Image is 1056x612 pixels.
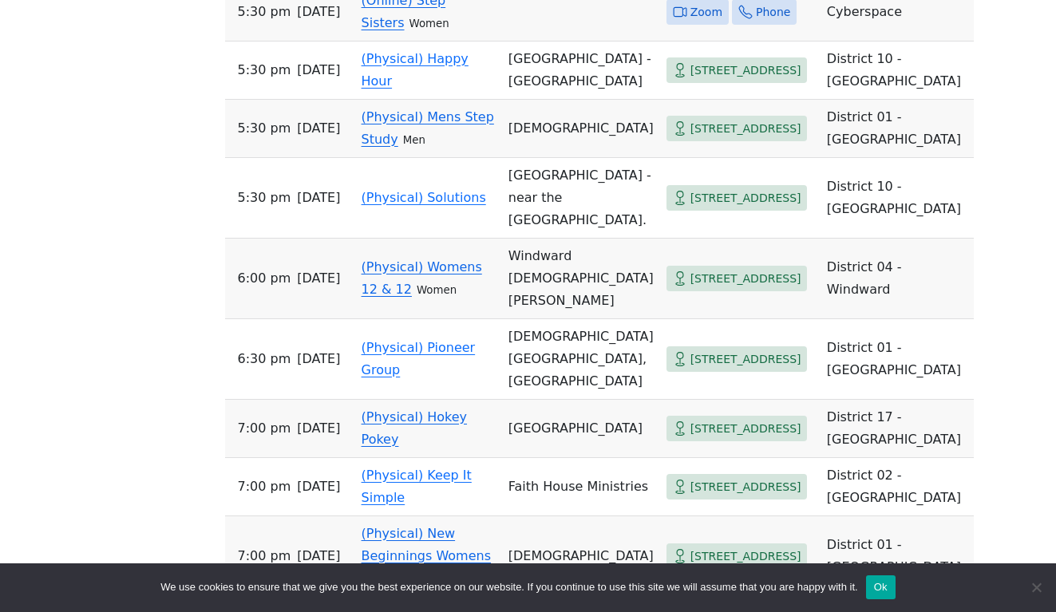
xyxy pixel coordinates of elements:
small: Men [403,134,425,146]
td: District 01 - [GEOGRAPHIC_DATA] [821,319,974,400]
span: Zoom [690,2,722,22]
span: [DATE] [297,117,340,140]
td: District 17 - [GEOGRAPHIC_DATA] [821,400,974,458]
td: District 10 - [GEOGRAPHIC_DATA] [821,41,974,100]
a: (Physical) Solutions [362,190,486,205]
a: (Physical) New Beginnings Womens Meeting [362,526,491,586]
span: 7:00 PM [238,476,291,498]
span: [DATE] [297,545,340,567]
span: Phone [756,2,790,22]
td: [DEMOGRAPHIC_DATA][GEOGRAPHIC_DATA], [GEOGRAPHIC_DATA] [502,319,660,400]
td: District 04 - Windward [821,239,974,319]
td: Faith House Ministries [502,458,660,516]
span: [STREET_ADDRESS] [690,269,801,289]
td: [GEOGRAPHIC_DATA] - near the [GEOGRAPHIC_DATA]. [502,158,660,239]
span: We use cookies to ensure that we give you the best experience on our website. If you continue to ... [160,579,857,595]
td: [DEMOGRAPHIC_DATA] [502,100,660,158]
span: [DATE] [297,1,340,23]
td: [GEOGRAPHIC_DATA] [502,400,660,458]
span: [STREET_ADDRESS] [690,188,801,208]
span: [STREET_ADDRESS] [690,119,801,139]
a: (Physical) Womens 12 & 12 [362,259,482,297]
span: [DATE] [297,267,340,290]
td: District 01 - [GEOGRAPHIC_DATA] [821,516,974,597]
a: (Physical) Pioneer Group [362,340,476,377]
span: 6:30 PM [238,348,291,370]
td: Windward [DEMOGRAPHIC_DATA][PERSON_NAME] [502,239,660,319]
span: 7:00 PM [238,417,291,440]
td: [GEOGRAPHIC_DATA] - [GEOGRAPHIC_DATA] [502,41,660,100]
span: [STREET_ADDRESS] [690,419,801,439]
td: District 10 - [GEOGRAPHIC_DATA] [821,158,974,239]
span: 6:00 PM [238,267,291,290]
span: 5:30 PM [238,59,291,81]
span: [DATE] [297,59,340,81]
a: (Physical) Happy Hour [362,51,469,89]
span: [DATE] [297,187,340,209]
small: Women [417,284,457,296]
span: [DATE] [297,348,340,370]
span: [STREET_ADDRESS] [690,547,801,567]
a: (Physical) Keep It Simple [362,468,472,505]
span: No [1028,579,1044,595]
span: [DATE] [297,476,340,498]
a: (Physical) Hokey Pokey [362,409,467,447]
span: [STREET_ADDRESS] [690,477,801,497]
span: [STREET_ADDRESS] [690,61,801,81]
span: 5:30 PM [238,1,291,23]
td: District 01 - [GEOGRAPHIC_DATA] [821,100,974,158]
span: [STREET_ADDRESS] [690,349,801,369]
span: [DATE] [297,417,340,440]
span: 7:00 PM [238,545,291,567]
span: 5:30 PM [238,187,291,209]
td: [DEMOGRAPHIC_DATA] [502,516,660,597]
small: Women [409,18,449,30]
button: Ok [866,575,896,599]
span: 5:30 PM [238,117,291,140]
td: District 02 - [GEOGRAPHIC_DATA] [821,458,974,516]
a: (Physical) Mens Step Study [362,109,494,147]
